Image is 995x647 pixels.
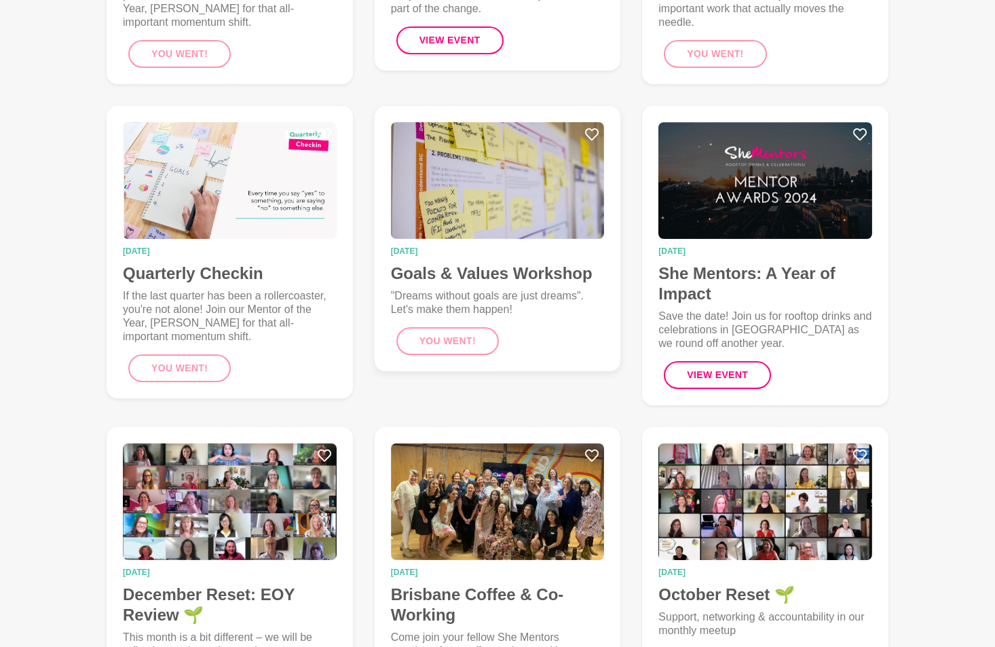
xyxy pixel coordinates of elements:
time: [DATE] [391,247,605,255]
a: Quarterly Checkin[DATE]Quarterly CheckinIf the last quarter has been a rollercoaster, you're not ... [107,106,353,399]
button: View Event [664,361,771,389]
a: Goals & Values Workshop [DATE]Goals & Values Workshop"Dreams without goals are just dreams". Let'... [375,106,621,371]
time: [DATE] [391,568,605,576]
img: December Reset: EOY Review 🌱 [123,443,337,560]
time: [DATE] [658,568,872,576]
p: "Dreams without goals are just dreams". Let's make them happen! [391,289,605,316]
h4: Goals & Values Workshop [391,263,605,284]
img: Brisbane Coffee & Co-Working [391,443,605,560]
p: Save the date! Join us for rooftop drinks and celebrations in [GEOGRAPHIC_DATA] as we round off a... [658,310,872,350]
p: If the last quarter has been a rollercoaster, you're not alone! Join our Mentor of the Year, [PER... [123,289,337,344]
time: [DATE] [123,247,337,255]
img: Goals & Values Workshop [391,122,605,239]
img: October Reset 🌱 [658,443,872,560]
time: [DATE] [658,247,872,255]
h4: December Reset: EOY Review 🌱 [123,585,337,625]
img: She Mentors: A Year of Impact [658,122,872,239]
h4: Quarterly Checkin [123,263,337,284]
p: Support, networking & accountability in our monthly meetup [658,610,872,637]
button: View Event [396,26,504,54]
time: [DATE] [123,568,337,576]
h4: Brisbane Coffee & Co-Working [391,585,605,625]
h4: October Reset 🌱 [658,585,872,605]
a: She Mentors: A Year of Impact[DATE]She Mentors: A Year of ImpactSave the date! Join us for roofto... [642,106,888,405]
img: Quarterly Checkin [123,122,337,239]
h4: She Mentors: A Year of Impact [658,263,872,304]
